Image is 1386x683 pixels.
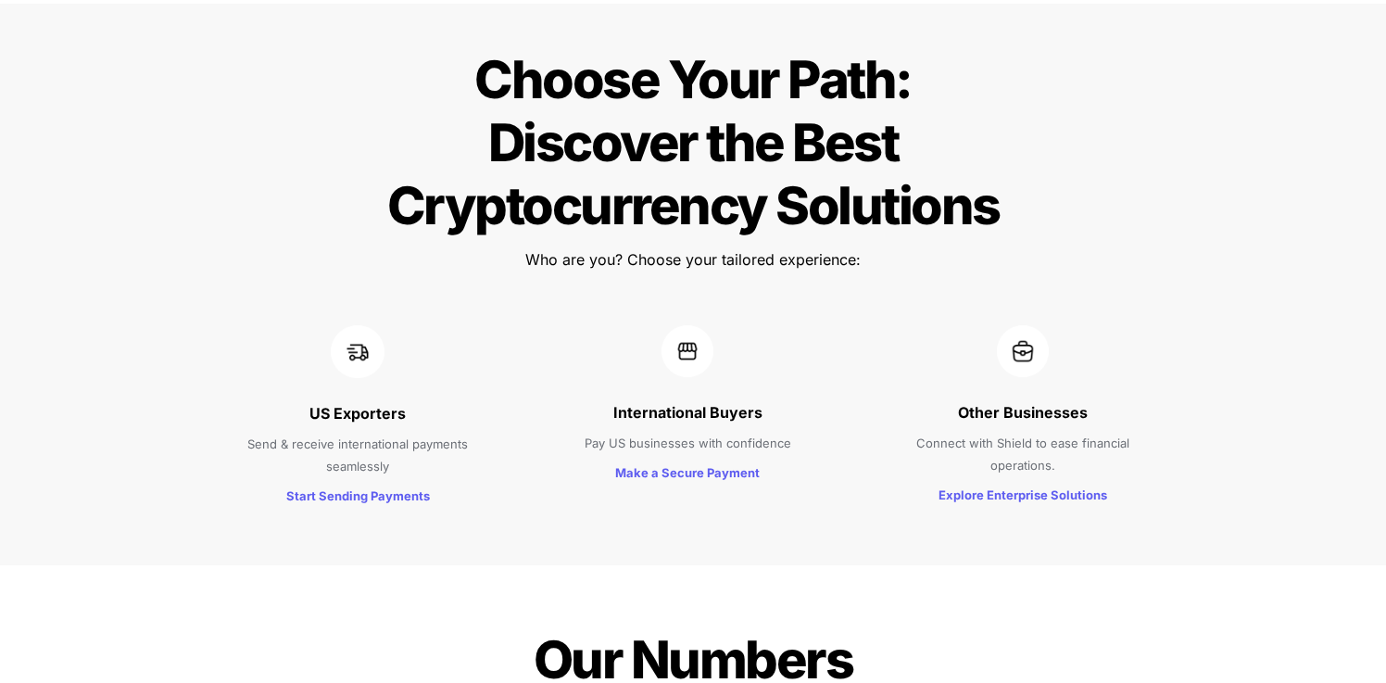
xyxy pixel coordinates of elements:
span: Who are you? Choose your tailored experience: [525,250,861,269]
span: Choose Your Path: Discover the Best Cryptocurrency Solutions [387,48,1000,237]
strong: International Buyers [613,403,762,422]
strong: Other Businesses [958,403,1088,422]
a: Explore Enterprise Solutions [939,485,1107,503]
span: Send & receive international payments seamlessly [247,436,472,474]
strong: Make a Secure Payment [615,465,760,480]
span: Pay US businesses with confidence [585,436,791,450]
strong: Start Sending Payments [286,488,430,503]
strong: US Exporters [309,404,406,423]
a: Make a Secure Payment [615,462,760,481]
a: Start Sending Payments [286,486,430,504]
strong: Explore Enterprise Solutions [939,487,1107,502]
span: Connect with Shield to ease financial operations. [916,436,1133,473]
